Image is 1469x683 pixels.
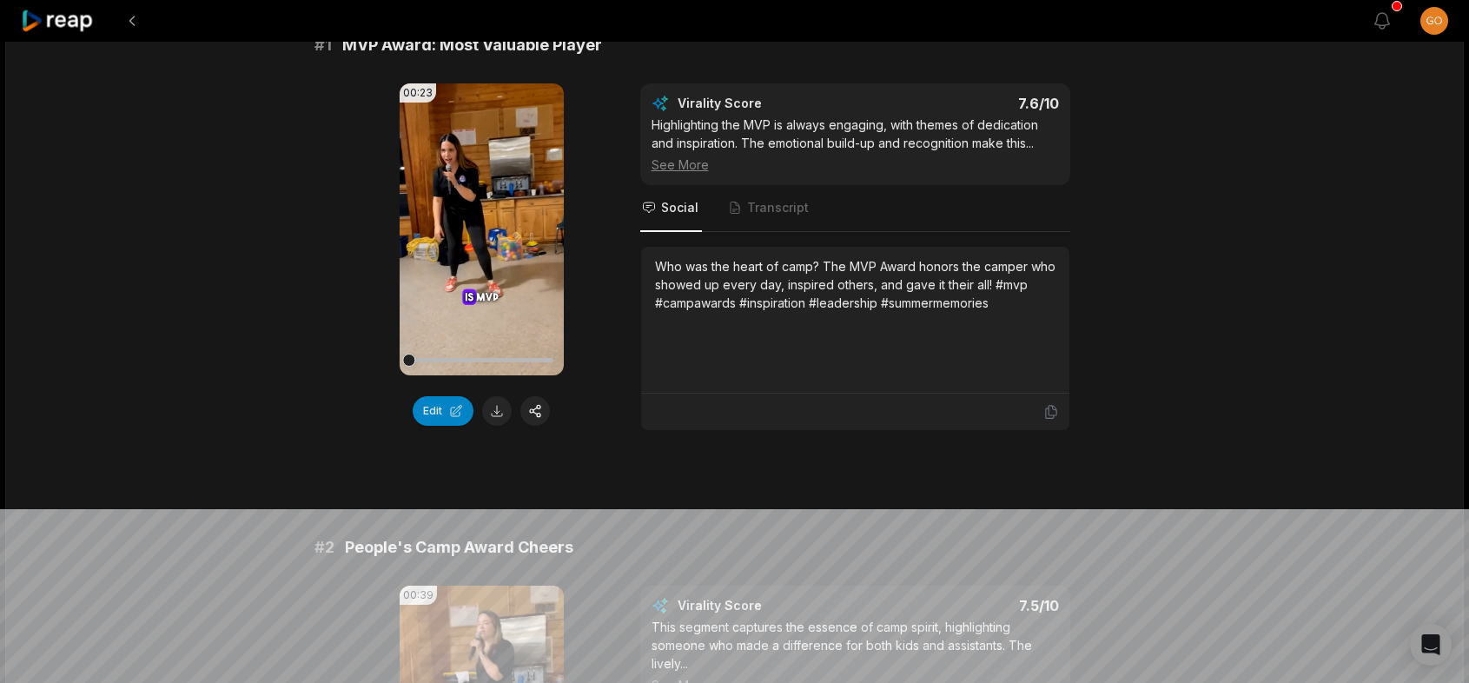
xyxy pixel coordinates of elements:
[747,199,809,216] span: Transcript
[640,185,1070,232] nav: Tabs
[661,199,698,216] span: Social
[1410,624,1452,666] div: Open Intercom Messenger
[872,95,1059,112] div: 7.6 /10
[655,257,1055,312] div: Who was the heart of camp? The MVP Award honors the camper who showed up every day, inspired othe...
[413,396,473,426] button: Edit
[652,156,1059,174] div: See More
[314,33,332,57] span: # 1
[342,33,602,57] span: MVP Award: Most Valuable Player
[400,83,564,375] video: Your browser does not support mp4 format.
[678,95,864,112] div: Virality Score
[652,116,1059,174] div: Highlighting the MVP is always engaging, with themes of dedication and inspiration. The emotional...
